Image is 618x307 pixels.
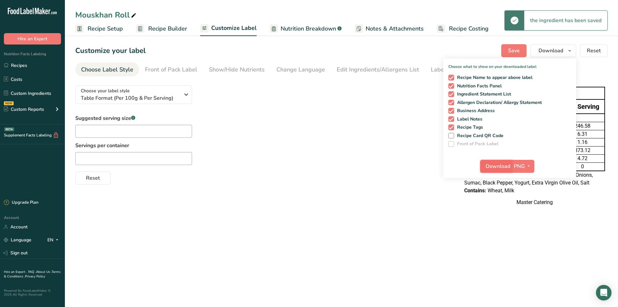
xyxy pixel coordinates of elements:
[47,236,61,244] div: EN
[449,24,489,33] span: Recipe Costing
[36,270,52,274] a: About Us .
[281,24,336,33] span: Nutrition Breakdown
[337,65,419,74] div: Edit Ingredients/Allergens List
[75,21,123,36] a: Recipe Setup
[4,127,14,131] div: BETA
[148,24,187,33] span: Recipe Builder
[539,47,563,55] span: Download
[454,108,495,114] span: Business Address
[587,47,601,55] span: Reset
[508,47,520,55] span: Save
[443,58,576,70] p: Choose what to show on your downloaded label
[88,24,123,33] span: Recipe Setup
[25,274,45,279] a: Privacy Policy
[75,142,192,149] label: Servings per container
[200,21,257,36] a: Customize Label
[4,270,27,274] a: Hire an Expert .
[562,147,603,154] div: 373.12
[211,24,257,32] span: Customize Label
[454,91,511,97] span: Ingredient Statement List
[81,65,133,74] div: Choose Label Style
[4,199,38,206] div: Upgrade Plan
[431,65,474,74] div: Label Extra Info
[270,21,342,36] a: Nutrition Breakdown
[514,162,525,170] span: PNG
[454,133,504,139] span: Recipe Card QR Code
[28,270,36,274] a: FAQ .
[486,162,510,170] span: Download
[561,99,605,114] td: Per Serving
[4,270,61,279] a: Terms & Conditions .
[355,21,424,36] a: Notes & Attachments
[81,87,130,94] span: Choose your label style
[562,122,603,130] div: 246.58
[454,141,499,147] span: Front of Pack Label
[276,65,325,74] div: Change Language
[524,11,607,30] div: the ingredient has been saved
[454,116,483,122] span: Label Notes
[4,33,61,45] button: Hire an Expert
[562,163,603,171] div: 0
[562,155,603,162] div: 4.72
[4,234,31,246] a: Language
[562,138,603,146] div: 1.16
[209,65,265,74] div: Show/Hide Nutrients
[75,85,192,104] button: Choose your label style Table Format (Per 100g & Per Serving)
[562,130,603,138] div: 6.31
[488,187,514,194] span: Wheat, Milk
[530,44,576,57] button: Download
[4,106,44,113] div: Custom Reports
[4,289,61,297] div: Powered By FoodLabelMaker © 2025 All Rights Reserved
[580,44,608,57] button: Reset
[366,24,424,33] span: Notes & Attachments
[464,187,486,194] span: Contains:
[512,160,534,173] button: PNG
[437,21,489,36] a: Recipe Costing
[4,101,14,105] div: NEW
[75,172,111,185] button: Reset
[480,160,512,173] button: Download
[501,44,527,57] button: Save
[81,94,180,102] span: Table Format (Per 100g & Per Serving)
[75,114,192,122] label: Suggested serving size
[454,124,483,130] span: Recipe Tags
[86,174,100,182] span: Reset
[454,83,502,89] span: Nutrition Facts Panel
[454,100,542,106] span: Allergen Declaration/ Allergy Statement
[145,65,197,74] div: Front of Pack Label
[596,285,612,301] div: Open Intercom Messenger
[464,198,605,206] div: Master Catering
[75,9,138,21] div: Mouskhan Roll
[136,21,187,36] a: Recipe Builder
[75,45,146,56] h1: Customize your label
[454,75,533,81] span: Recipe Name to appear above label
